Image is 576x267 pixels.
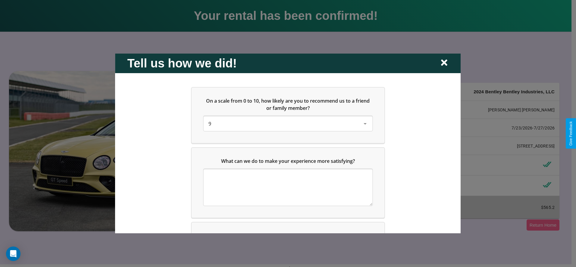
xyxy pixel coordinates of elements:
span: On a scale from 0 to 10, how likely are you to recommend us to a friend or family member? [206,97,371,111]
div: On a scale from 0 to 10, how likely are you to recommend us to a friend or family member? [192,87,384,143]
span: What can we do to make your experience more satisfying? [221,157,355,164]
span: Which of the following features do you value the most in a vehicle? [210,232,362,239]
div: Open Intercom Messenger [6,247,20,261]
div: Give Feedback [569,121,573,146]
h5: On a scale from 0 to 10, how likely are you to recommend us to a friend or family member? [204,97,372,111]
h2: Tell us how we did! [127,56,237,70]
div: On a scale from 0 to 10, how likely are you to recommend us to a friend or family member? [204,116,372,131]
span: 9 [208,120,211,127]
